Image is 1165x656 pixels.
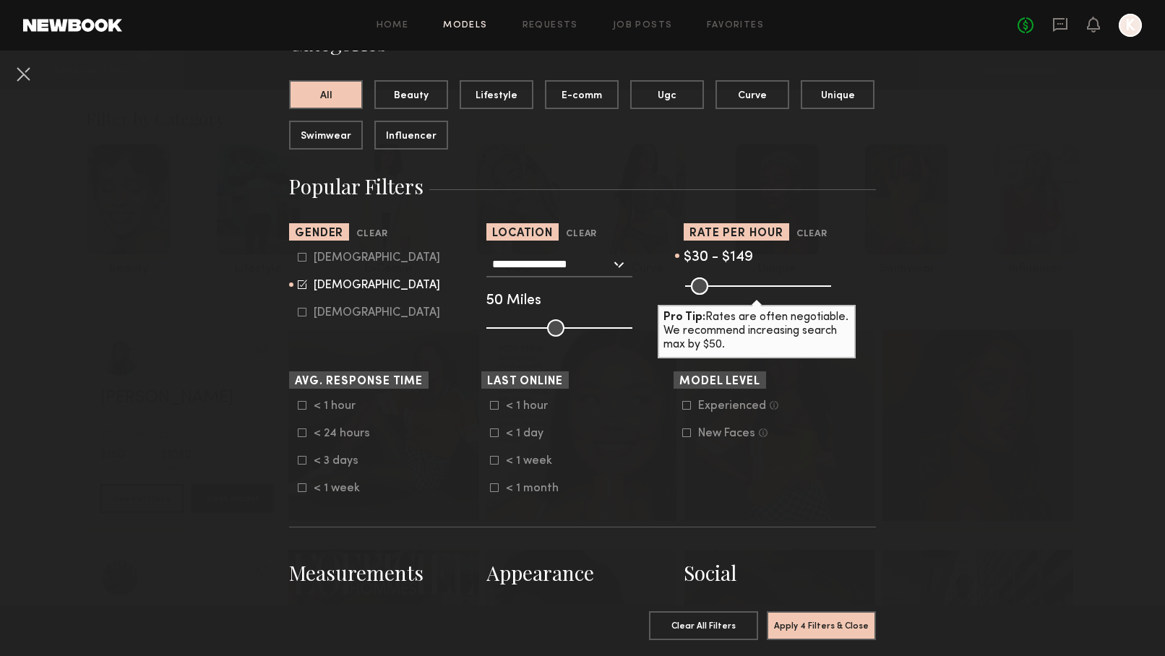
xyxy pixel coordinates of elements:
[767,611,876,640] button: Apply 4 Filters & Close
[295,376,423,387] span: Avg. Response Time
[698,429,755,438] div: New Faces
[295,228,343,239] span: Gender
[289,559,481,587] h3: Measurements
[377,21,409,30] a: Home
[506,429,562,438] div: < 1 day
[314,281,440,290] div: [DEMOGRAPHIC_DATA]
[658,305,856,358] div: Rates are often negotiable. We recommend increasing search max by $50.
[460,80,533,109] button: Lifestyle
[486,559,679,587] h3: Appearance
[698,402,766,410] div: Experienced
[12,62,35,88] common-close-button: Cancel
[492,228,553,239] span: Location
[314,484,370,493] div: < 1 week
[486,295,679,308] div: 50 Miles
[796,226,827,243] button: Clear
[707,21,764,30] a: Favorites
[545,80,619,109] button: E-comm
[374,121,448,150] button: Influencer
[314,429,370,438] div: < 24 hours
[1119,14,1142,37] a: K
[523,21,578,30] a: Requests
[613,21,673,30] a: Job Posts
[314,308,440,317] div: [DEMOGRAPHIC_DATA]
[289,80,363,109] button: All
[630,80,704,109] button: Ugc
[12,62,35,85] button: Cancel
[566,226,597,243] button: Clear
[715,80,789,109] button: Curve
[689,228,783,239] span: Rate per Hour
[314,254,440,262] div: [DEMOGRAPHIC_DATA]
[506,457,562,465] div: < 1 week
[506,402,562,410] div: < 1 hour
[506,484,562,493] div: < 1 month
[649,611,758,640] button: Clear All Filters
[684,251,753,264] span: $30 - $149
[356,226,387,243] button: Clear
[679,376,760,387] span: Model Level
[289,121,363,150] button: Swimwear
[487,376,563,387] span: Last Online
[314,402,370,410] div: < 1 hour
[663,312,705,323] b: Pro Tip:
[684,559,876,587] h3: Social
[801,80,874,109] button: Unique
[314,457,370,465] div: < 3 days
[443,21,487,30] a: Models
[289,173,876,200] h3: Popular Filters
[374,80,448,109] button: Beauty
